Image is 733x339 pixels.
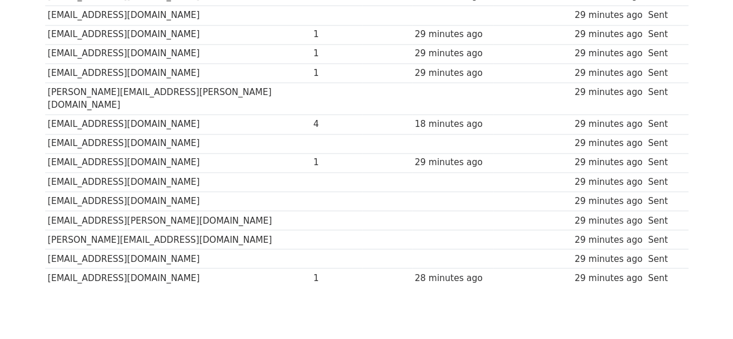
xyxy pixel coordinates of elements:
td: Sent [645,153,682,172]
div: 29 minutes ago [574,176,642,189]
div: 29 minutes ago [415,67,490,80]
td: Sent [645,210,682,229]
td: [EMAIL_ADDRESS][DOMAIN_NAME] [45,249,311,268]
div: 28 minutes ago [415,271,490,285]
div: 29 minutes ago [415,28,490,41]
div: 29 minutes ago [574,28,642,41]
td: Sent [645,268,682,287]
td: [EMAIL_ADDRESS][DOMAIN_NAME] [45,25,311,44]
div: 29 minutes ago [574,214,642,227]
div: 29 minutes ago [574,271,642,285]
td: [EMAIL_ADDRESS][DOMAIN_NAME] [45,191,311,210]
td: Sent [645,82,682,115]
td: [EMAIL_ADDRESS][DOMAIN_NAME] [45,268,311,287]
td: Sent [645,63,682,82]
div: 29 minutes ago [574,252,642,265]
div: 29 minutes ago [574,137,642,150]
div: 29 minutes ago [574,156,642,169]
td: Sent [645,134,682,153]
td: Sent [645,6,682,25]
td: [EMAIL_ADDRESS][DOMAIN_NAME] [45,115,311,134]
td: Sent [645,172,682,191]
td: Sent [645,44,682,63]
td: [EMAIL_ADDRESS][DOMAIN_NAME] [45,153,311,172]
td: [EMAIL_ADDRESS][DOMAIN_NAME] [45,63,311,82]
div: 29 minutes ago [415,47,490,60]
td: [EMAIL_ADDRESS][DOMAIN_NAME] [45,6,311,25]
td: [EMAIL_ADDRESS][DOMAIN_NAME] [45,172,311,191]
div: 29 minutes ago [415,156,490,169]
div: 29 minutes ago [574,86,642,99]
td: Sent [645,115,682,134]
div: 18 minutes ago [415,118,490,131]
td: Sent [645,249,682,268]
div: 29 minutes ago [574,118,642,131]
td: Sent [645,191,682,210]
div: 4 [313,118,360,131]
iframe: Chat Widget [675,283,733,339]
div: 29 minutes ago [574,9,642,22]
div: 29 minutes ago [574,47,642,60]
div: 1 [313,156,360,169]
td: [EMAIL_ADDRESS][DOMAIN_NAME] [45,134,311,153]
td: [EMAIL_ADDRESS][DOMAIN_NAME] [45,44,311,63]
div: 29 minutes ago [574,233,642,246]
td: [EMAIL_ADDRESS][PERSON_NAME][DOMAIN_NAME] [45,210,311,229]
td: [PERSON_NAME][EMAIL_ADDRESS][PERSON_NAME][DOMAIN_NAME] [45,82,311,115]
div: 29 minutes ago [574,195,642,208]
div: 1 [313,67,360,80]
div: 1 [313,271,360,285]
td: Sent [645,25,682,44]
td: Sent [645,230,682,249]
div: 1 [313,28,360,41]
div: 29 minutes ago [574,67,642,80]
div: 1 [313,47,360,60]
td: [PERSON_NAME][EMAIL_ADDRESS][DOMAIN_NAME] [45,230,311,249]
